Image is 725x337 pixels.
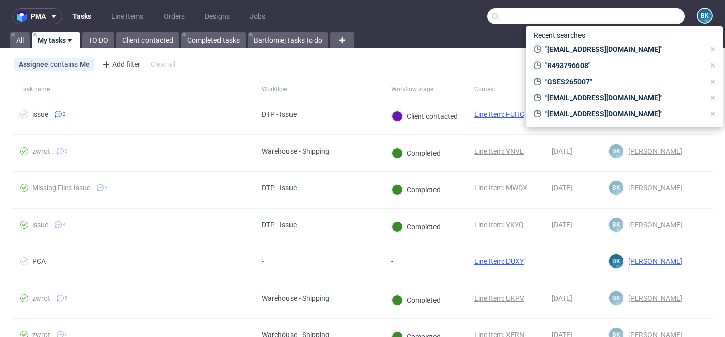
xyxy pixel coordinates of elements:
[80,60,90,69] div: Me
[82,32,114,48] a: TO DO
[541,60,705,71] span: "R493796608"
[624,257,682,265] span: [PERSON_NAME]
[698,9,712,23] figcaption: BK
[262,221,297,229] div: DTP - Issue
[552,147,572,155] span: [DATE]
[19,60,50,69] span: Assignee
[262,147,329,155] div: Warehouse - Shipping
[32,110,48,118] div: issue
[474,110,524,118] a: Line Item: FUHC
[262,184,297,192] div: DTP - Issue
[391,257,415,265] div: -
[392,148,441,159] div: Completed
[541,93,705,103] span: "[EMAIL_ADDRESS][DOMAIN_NAME]"
[552,221,572,229] span: [DATE]
[609,218,623,232] figcaption: BK
[541,109,705,119] span: "[EMAIL_ADDRESS][DOMAIN_NAME]"
[12,8,62,24] button: pma
[624,221,682,229] span: [PERSON_NAME]
[50,60,80,69] span: contains
[63,221,66,229] span: 4
[98,56,142,73] div: Add filter
[474,147,524,155] a: Line Item: YNVL
[552,294,572,302] span: [DATE]
[105,8,150,24] a: Line Items
[624,184,682,192] span: [PERSON_NAME]
[10,32,30,48] a: All
[541,77,705,87] span: "GSES265007"
[609,291,623,305] figcaption: BK
[392,184,441,195] div: Completed
[20,85,246,94] span: Task name
[609,144,623,158] figcaption: BK
[609,254,623,268] figcaption: BK
[181,32,246,48] a: Completed tasks
[262,294,329,302] div: Warehouse - Shipping
[158,8,191,24] a: Orders
[392,111,458,122] div: Client contacted
[66,8,97,24] a: Tasks
[244,8,271,24] a: Jobs
[541,44,705,54] span: "[EMAIL_ADDRESS][DOMAIN_NAME]"
[262,85,287,93] div: Workflow
[32,184,90,192] div: Missing Files Issue
[392,221,441,232] div: Completed
[474,85,498,93] div: Context
[17,11,31,22] img: logo
[149,57,177,72] div: Clear all
[262,110,297,118] div: DTP - Issue
[32,294,50,302] div: zwrot
[63,110,66,118] span: 2
[391,85,433,93] div: Workflow stage
[552,184,572,192] span: [DATE]
[262,257,286,265] div: -
[248,32,328,48] a: Bartłomiej tasks to do
[199,8,236,24] a: Designs
[392,295,441,306] div: Completed
[32,257,46,265] div: PCA
[624,294,682,302] span: [PERSON_NAME]
[474,221,524,229] a: Line Item: YKYQ
[116,32,179,48] a: Client contacted
[474,257,524,265] a: Line Item: DUXY
[65,147,68,155] span: 3
[474,184,527,192] a: Line Item: MWDX
[32,147,50,155] div: zwrot
[32,221,48,229] div: issue
[530,27,589,43] span: Recent searches
[31,13,46,20] span: pma
[32,32,80,48] a: My tasks
[474,294,524,302] a: Line Item: UKPV
[624,147,682,155] span: [PERSON_NAME]
[65,294,68,302] span: 5
[609,181,623,195] figcaption: BK
[105,184,108,192] span: 4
